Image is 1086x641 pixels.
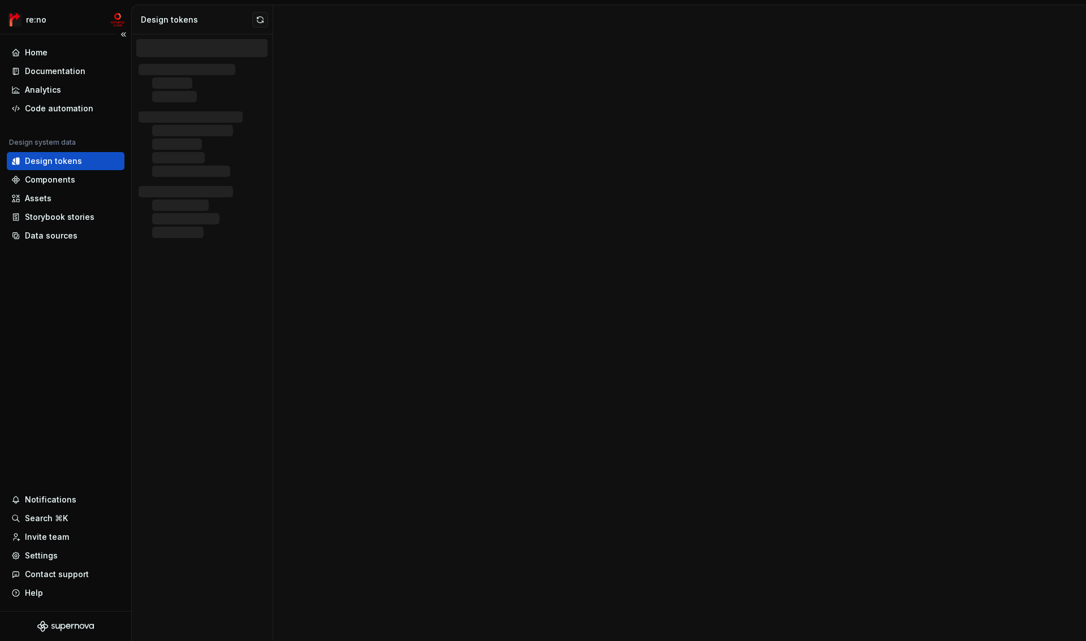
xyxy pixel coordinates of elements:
[7,189,124,207] a: Assets
[7,584,124,602] button: Help
[25,211,94,223] div: Storybook stories
[7,152,124,170] a: Design tokens
[7,227,124,245] a: Data sources
[25,66,85,77] div: Documentation
[25,174,75,185] div: Components
[7,44,124,62] a: Home
[25,103,93,114] div: Code automation
[25,84,61,96] div: Analytics
[9,138,76,147] div: Design system data
[25,587,43,599] div: Help
[25,513,68,524] div: Search ⌘K
[7,81,124,99] a: Analytics
[141,14,252,25] div: Design tokens
[25,569,89,580] div: Contact support
[37,621,94,632] svg: Supernova Logo
[115,27,131,42] button: Collapse sidebar
[7,509,124,527] button: Search ⌘K
[2,7,129,32] button: re:nomc-develop
[8,13,21,27] img: 4ec385d3-6378-425b-8b33-6545918efdc5.png
[7,171,124,189] a: Components
[25,193,51,204] div: Assets
[7,99,124,118] a: Code automation
[7,565,124,583] button: Contact support
[111,13,124,27] img: mc-develop
[25,230,77,241] div: Data sources
[7,528,124,546] a: Invite team
[7,62,124,80] a: Documentation
[25,531,69,543] div: Invite team
[25,47,48,58] div: Home
[26,14,46,25] div: re:no
[25,155,82,167] div: Design tokens
[25,494,76,505] div: Notifications
[7,491,124,509] button: Notifications
[7,208,124,226] a: Storybook stories
[25,550,58,561] div: Settings
[7,547,124,565] a: Settings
